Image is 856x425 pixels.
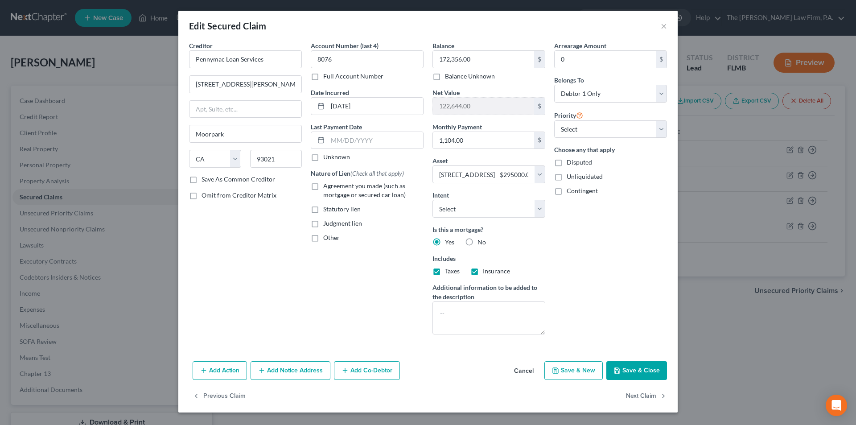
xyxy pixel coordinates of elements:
label: Net Value [432,88,460,97]
input: XXXX [311,50,424,68]
button: × [661,21,667,31]
label: Choose any that apply [554,145,667,154]
button: Add Notice Address [251,361,330,380]
div: $ [534,51,545,68]
span: (Check all that apply) [350,169,404,177]
label: Balance [432,41,454,50]
input: Enter address... [189,76,301,93]
span: Insurance [483,267,510,275]
div: $ [656,51,667,68]
label: Full Account Number [323,72,383,81]
label: Is this a mortgage? [432,225,545,234]
button: Previous Claim [193,387,246,406]
span: Asset [432,157,448,165]
label: Arrearage Amount [554,41,606,50]
input: Enter city... [189,125,301,142]
span: Agreement you made (such as mortgage or secured car loan) [323,182,406,198]
span: Belongs To [554,76,584,84]
label: Intent [432,190,449,200]
span: Unliquidated [567,173,603,180]
span: Yes [445,238,454,246]
input: Apt, Suite, etc... [189,101,301,118]
label: Nature of Lien [311,169,404,178]
div: $ [534,98,545,115]
input: 0.00 [433,132,534,149]
input: 0.00 [433,51,534,68]
label: Date Incurred [311,88,349,97]
label: Unknown [323,153,350,161]
div: $ [534,132,545,149]
span: Disputed [567,158,592,166]
button: Next Claim [626,387,667,406]
span: Taxes [445,267,460,275]
label: Last Payment Date [311,122,362,132]
label: Includes [432,254,545,263]
button: Add Co-Debtor [334,361,400,380]
span: Other [323,234,340,241]
label: Monthly Payment [432,122,482,132]
div: Open Intercom Messenger [826,395,847,416]
input: Enter zip... [250,150,302,168]
input: Search creditor by name... [189,50,302,68]
input: MM/DD/YYYY [328,98,423,115]
label: Save As Common Creditor [202,175,275,184]
button: Save & New [544,361,603,380]
span: No [477,238,486,246]
label: Additional information to be added to the description [432,283,545,301]
button: Cancel [507,362,541,380]
span: Statutory lien [323,205,361,213]
span: Omit from Creditor Matrix [202,191,276,199]
span: Judgment lien [323,219,362,227]
input: 0.00 [555,51,656,68]
label: Balance Unknown [445,72,495,81]
button: Save & Close [606,361,667,380]
label: Priority [554,110,583,120]
label: Account Number (last 4) [311,41,379,50]
input: MM/DD/YYYY [328,132,423,149]
span: Contingent [567,187,598,194]
div: Edit Secured Claim [189,20,266,32]
button: Add Action [193,361,247,380]
span: Creditor [189,42,213,50]
input: 0.00 [433,98,534,115]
